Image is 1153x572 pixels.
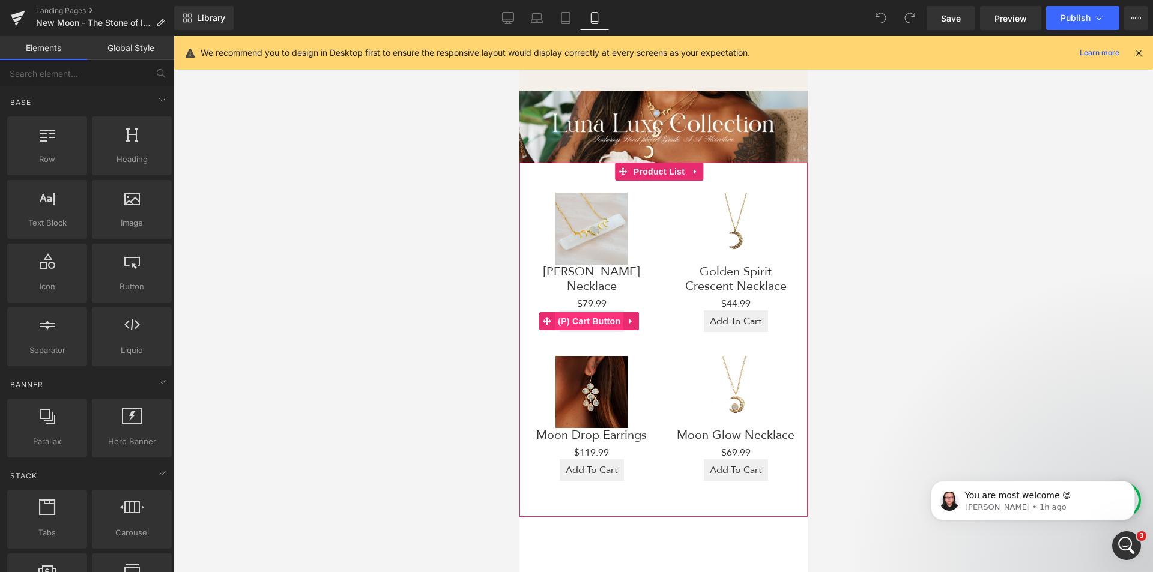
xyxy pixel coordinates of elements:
a: Mobile [580,6,609,30]
span: $69.99 [202,410,231,423]
a: Moon Glow Necklace [157,392,275,406]
a: [PERSON_NAME] Necklace [12,229,132,257]
img: Moon Drop Earrings [36,320,108,392]
span: Image [95,217,168,229]
span: 3 [1137,531,1146,541]
span: Library [197,13,225,23]
a: Golden Spirit Crescent Necklace [156,229,276,257]
img: Golden Spirit Crescent Necklace [180,157,252,229]
iframe: Intercom notifications message [913,456,1153,540]
span: Heading [95,153,168,166]
a: Tablet [551,6,580,30]
span: Separator [11,344,83,357]
span: Product List [111,127,168,145]
button: Add To Cart [184,274,249,296]
a: Preview [980,6,1041,30]
img: Crystal Moon Necklace [36,157,108,229]
a: Expand / Collapse [104,276,120,294]
span: Carousel [95,526,168,539]
a: New Library [174,6,234,30]
span: Save [941,12,961,25]
span: $44.99 [202,261,231,274]
a: Learn more [1075,46,1124,60]
span: Add To Cart [190,278,243,292]
span: Add To Cart [46,427,98,441]
img: Moon Glow Necklace [180,320,252,392]
a: Expand / Collapse [168,127,184,145]
span: Preview [994,12,1027,25]
span: Liquid [95,344,168,357]
span: Tabs [11,526,83,539]
a: Landing Pages [36,6,174,16]
button: Add To Cart [184,423,249,445]
span: Row [11,153,83,166]
span: Icon [11,280,83,293]
span: New Moon - The Stone of Intuition [36,18,151,28]
button: Redo [898,6,922,30]
a: Laptop [522,6,551,30]
span: Base [9,97,32,108]
span: (P) Cart Button [35,276,104,294]
span: Add To Cart [190,427,243,441]
span: $79.99 [58,261,87,274]
button: Add To Cart [40,423,104,445]
span: Stack [9,470,38,481]
span: Button [95,280,168,293]
span: Banner [9,379,44,390]
a: Global Style [87,36,174,60]
iframe: Intercom live chat [1112,531,1141,560]
button: Publish [1046,6,1119,30]
p: We recommend you to design in Desktop first to ensure the responsive layout would display correct... [201,46,750,59]
span: Hero Banner [95,435,168,448]
span: Parallax [11,435,83,448]
span: Text Block [11,217,83,229]
span: Publish [1061,13,1091,23]
a: Moon Drop Earrings [17,392,127,406]
button: Add To Cart [40,274,104,296]
span: $119.99 [55,410,89,423]
button: Undo [869,6,893,30]
button: More [1124,6,1148,30]
a: Desktop [494,6,522,30]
